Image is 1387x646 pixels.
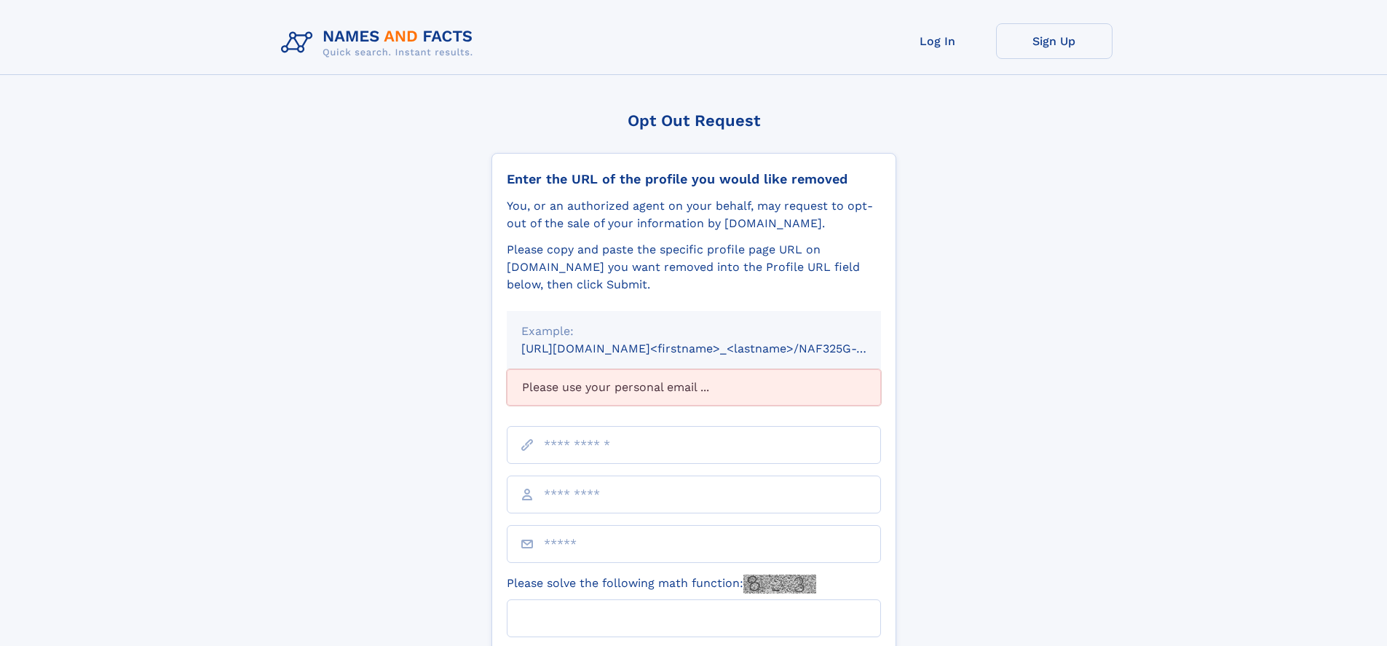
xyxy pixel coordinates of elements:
label: Please solve the following math function: [507,575,816,594]
a: Log In [880,23,996,59]
div: Opt Out Request [491,111,896,130]
a: Sign Up [996,23,1113,59]
div: Example: [521,323,866,340]
div: Please copy and paste the specific profile page URL on [DOMAIN_NAME] you want removed into the Pr... [507,241,881,294]
div: Enter the URL of the profile you would like removed [507,171,881,187]
small: [URL][DOMAIN_NAME]<firstname>_<lastname>/NAF325G-xxxxxxxx [521,342,909,355]
div: You, or an authorized agent on your behalf, may request to opt-out of the sale of your informatio... [507,197,881,232]
div: Please use your personal email ... [507,369,881,406]
img: Logo Names and Facts [275,23,485,63]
